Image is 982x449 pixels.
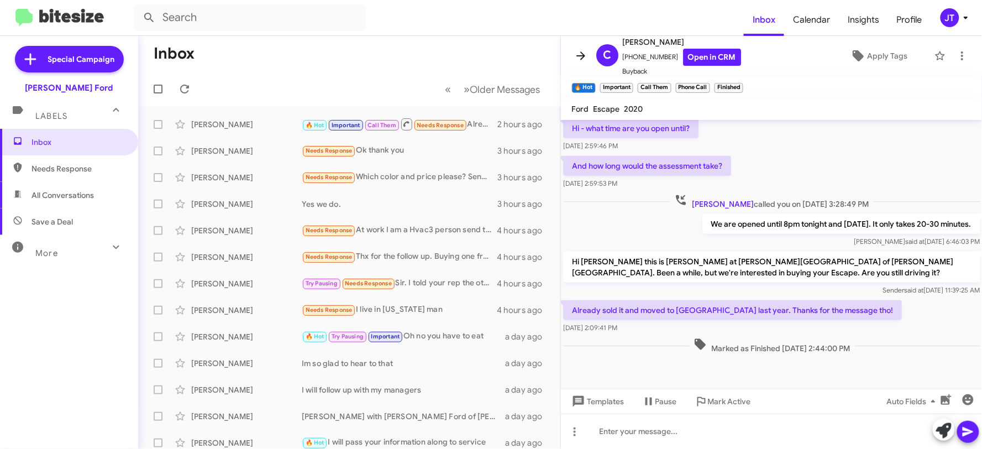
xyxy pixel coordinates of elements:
[497,252,551,263] div: 4 hours ago
[689,338,854,354] span: Marked as Finished [DATE] 2:44:00 PM
[191,305,302,316] div: [PERSON_NAME]
[306,147,353,154] span: Needs Response
[417,122,464,129] span: Needs Response
[572,104,589,114] span: Ford
[191,437,302,448] div: [PERSON_NAME]
[624,104,643,114] span: 2020
[191,278,302,289] div: [PERSON_NAME]
[505,437,552,448] div: a day ago
[867,46,907,66] span: Apply Tags
[887,391,940,411] span: Auto Fields
[497,225,551,236] div: 4 hours ago
[306,122,324,129] span: 🔥 Hot
[854,237,980,246] span: [PERSON_NAME] [DATE] 6:46:03 PM
[505,384,552,395] div: a day ago
[302,144,497,157] div: Ok thank you
[623,66,741,77] span: Buyback
[784,4,839,36] a: Calendar
[31,216,73,227] span: Save a Deal
[439,78,458,101] button: Previous
[458,78,547,101] button: Next
[306,174,353,181] span: Needs Response
[302,411,505,422] div: [PERSON_NAME] with [PERSON_NAME] Ford of [PERSON_NAME][GEOGRAPHIC_DATA]
[883,286,980,294] span: Sender [DATE] 11:39:25 AM
[623,35,741,49] span: [PERSON_NAME]
[191,384,302,395] div: [PERSON_NAME]
[497,119,551,130] div: 2 hours ago
[302,304,497,316] div: I live in [US_STATE] man
[505,331,552,342] div: a day ago
[563,142,618,150] span: [DATE] 2:59:46 PM
[572,83,596,93] small: 🔥 Hot
[302,277,497,290] div: Sir. I told your rep the other day I'm out of town on official travel. Return [DATE] evening. I w...
[332,333,364,340] span: Try Pausing
[25,82,113,93] div: [PERSON_NAME] Ford
[563,179,617,187] span: [DATE] 2:59:53 PM
[306,280,338,287] span: Try Pausing
[470,83,540,96] span: Older Messages
[31,190,94,201] span: All Conversations
[302,250,497,263] div: Thx for the follow up. Buying one from [PERSON_NAME] with a salesman named [PERSON_NAME].
[744,4,784,36] a: Inbox
[35,248,58,258] span: More
[878,391,949,411] button: Auto Fields
[302,330,505,343] div: Oh no you have to eat
[708,391,751,411] span: Mark Active
[35,111,67,121] span: Labels
[191,411,302,422] div: [PERSON_NAME]
[623,49,741,66] span: [PHONE_NUMBER]
[439,78,547,101] nav: Page navigation example
[600,83,633,93] small: Important
[905,237,925,246] span: said at
[563,300,902,320] p: Already sold it and moved to [GEOGRAPHIC_DATA] last year. Thanks for the message tho!
[497,145,551,156] div: 3 hours ago
[692,199,754,209] span: [PERSON_NAME]
[191,252,302,263] div: [PERSON_NAME]
[888,4,931,36] span: Profile
[702,214,980,234] p: We are opened until 8pm tonight and [DATE]. It only takes 20-30 minutes.
[497,278,551,289] div: 4 hours ago
[633,391,686,411] button: Pause
[306,227,353,234] span: Needs Response
[931,8,970,27] button: JT
[191,331,302,342] div: [PERSON_NAME]
[302,117,497,131] div: Already sold it and moved to [GEOGRAPHIC_DATA] last year. Thanks for the message tho!
[306,306,353,314] span: Needs Response
[638,83,671,93] small: Call Them
[302,224,497,237] div: At work I am a Hvac3 person send them to me am I will take a look and they must be fords no other...
[31,163,125,174] span: Needs Response
[464,82,470,96] span: »
[497,172,551,183] div: 3 hours ago
[497,199,551,210] div: 3 hours ago
[31,137,125,148] span: Inbox
[563,118,699,138] p: Hi - what time are you open until?
[715,83,743,93] small: Finished
[15,46,124,72] a: Special Campaign
[306,253,353,260] span: Needs Response
[191,199,302,210] div: [PERSON_NAME]
[48,54,115,65] span: Special Campaign
[332,122,360,129] span: Important
[302,199,497,210] div: Yes we do.
[191,172,302,183] div: [PERSON_NAME]
[505,411,552,422] div: a day ago
[563,252,980,283] p: Hi [PERSON_NAME] this is [PERSON_NAME] at [PERSON_NAME][GEOGRAPHIC_DATA] of [PERSON_NAME][GEOGRAP...
[570,391,624,411] span: Templates
[371,333,400,340] span: Important
[839,4,888,36] a: Insights
[594,104,620,114] span: Escape
[345,280,392,287] span: Needs Response
[505,358,552,369] div: a day ago
[306,439,324,446] span: 🔥 Hot
[302,171,497,184] div: Which color and price please? Send pictures
[655,391,677,411] span: Pause
[154,45,195,62] h1: Inbox
[302,384,505,395] div: I will follow up with my managers
[191,358,302,369] div: [PERSON_NAME]
[191,225,302,236] div: [PERSON_NAME]
[134,4,366,31] input: Search
[941,8,959,27] div: JT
